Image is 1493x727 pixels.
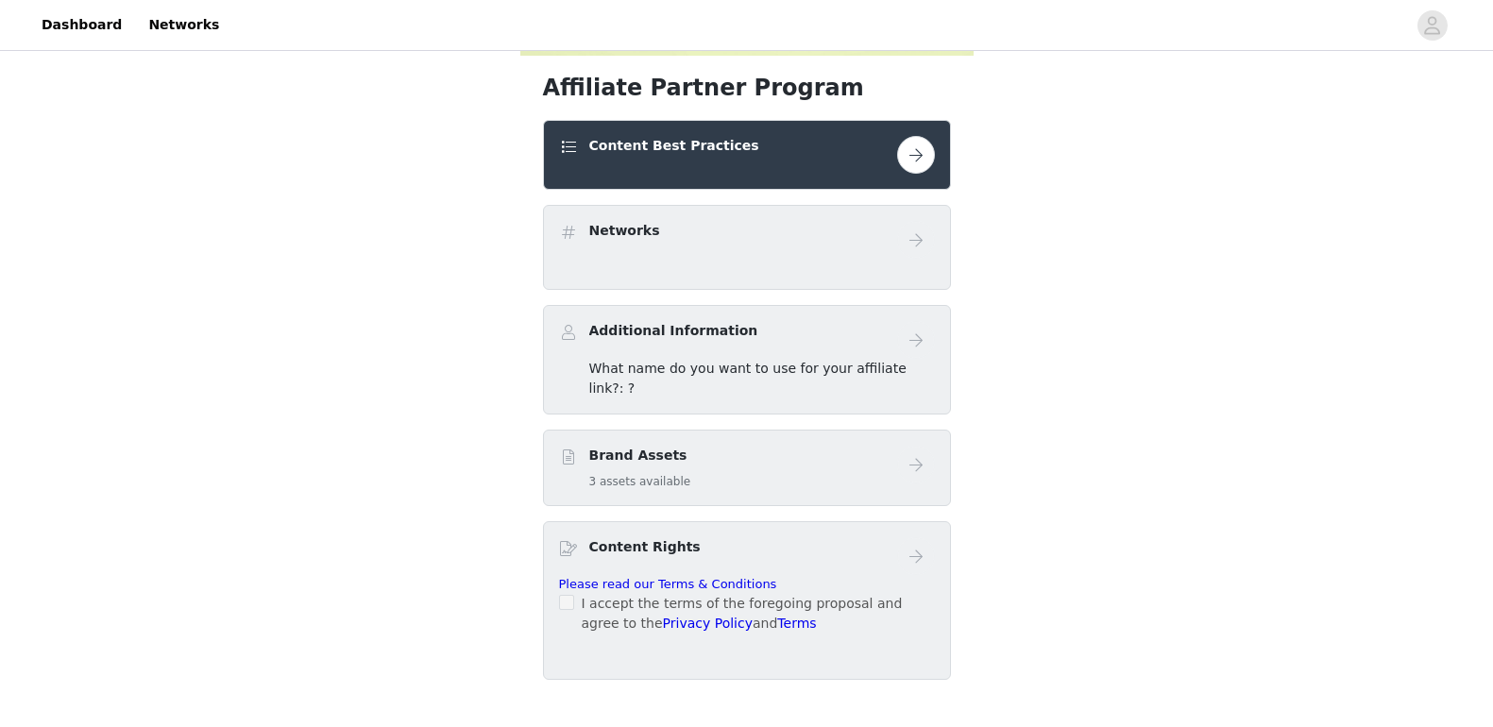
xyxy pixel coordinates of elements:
div: Content Best Practices [543,120,951,190]
a: Please read our Terms & Conditions [559,577,777,591]
h4: Additional Information [589,321,758,341]
a: Dashboard [30,4,133,46]
span: What name do you want to use for your affiliate link?: ? [589,361,907,396]
p: I accept the terms of the foregoing proposal and agree to the and [582,594,935,634]
a: Privacy Policy [663,616,753,631]
a: Networks [137,4,230,46]
div: Networks [543,205,951,290]
h4: Networks [589,221,660,241]
a: Terms [777,616,816,631]
h5: 3 assets available [589,473,691,490]
div: Additional Information [543,305,951,414]
h4: Brand Assets [589,446,691,465]
div: Brand Assets [543,430,951,506]
h4: Content Rights [589,537,701,557]
div: avatar [1423,10,1441,41]
h1: Affiliate Partner Program [543,71,951,105]
h4: Content Best Practices [589,136,759,156]
div: Content Rights [543,521,951,680]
